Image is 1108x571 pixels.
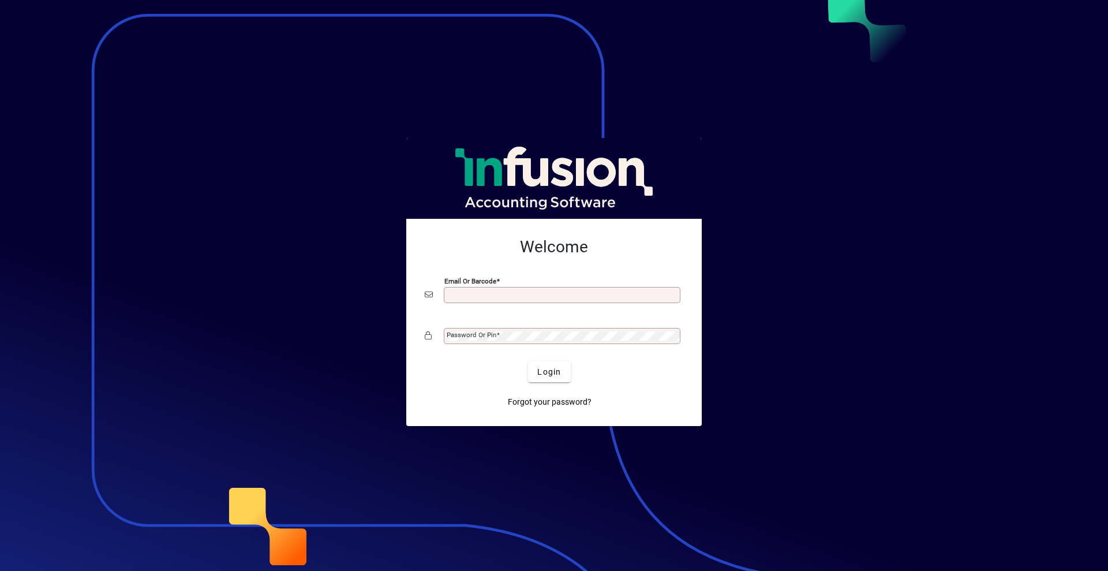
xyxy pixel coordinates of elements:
[528,361,570,382] button: Login
[444,277,496,285] mat-label: Email or Barcode
[503,391,596,412] a: Forgot your password?
[537,366,561,378] span: Login
[447,331,496,339] mat-label: Password or Pin
[508,396,592,408] span: Forgot your password?
[425,237,683,257] h2: Welcome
